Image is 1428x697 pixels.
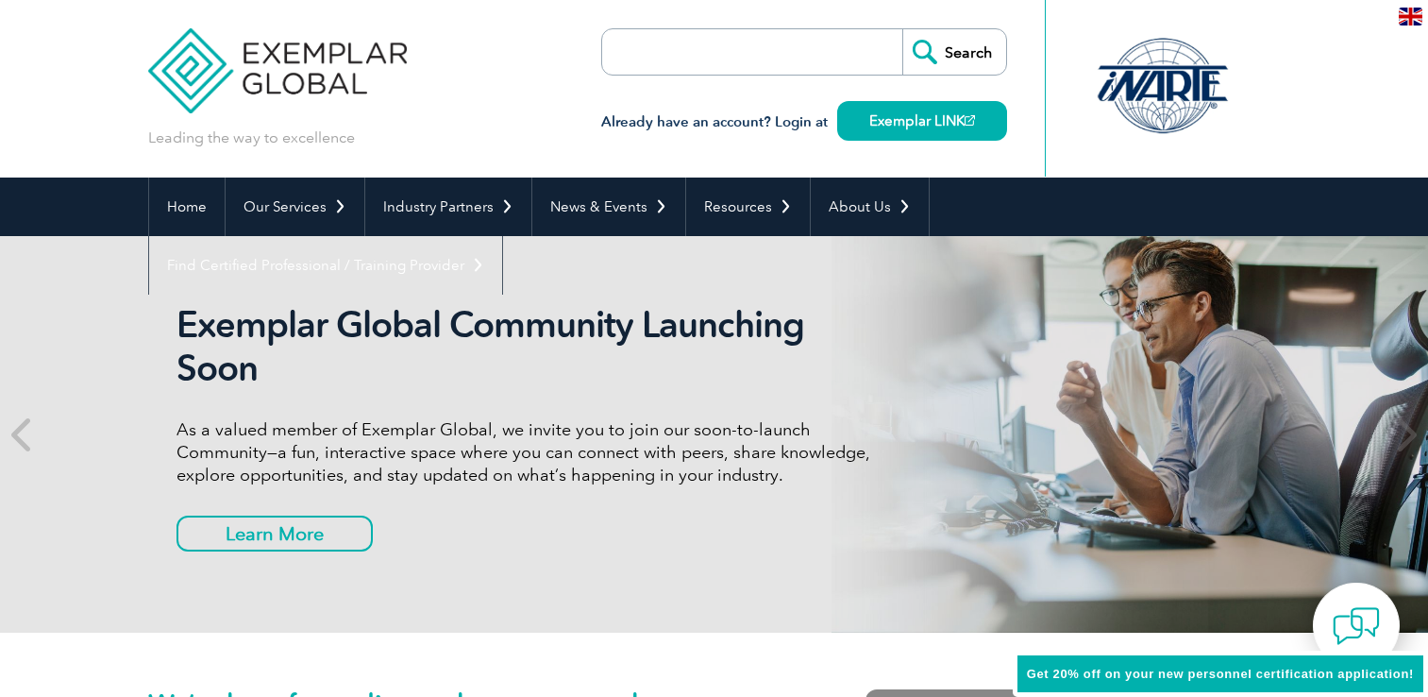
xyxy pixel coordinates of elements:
a: Learn More [176,516,373,552]
a: Exemplar LINK [837,101,1007,141]
a: Resources [686,178,810,236]
img: open_square.png [965,115,975,126]
span: Get 20% off on your new personnel certification application! [1027,667,1414,681]
img: en [1399,8,1422,25]
a: About Us [811,178,929,236]
a: Home [149,178,225,236]
input: Search [902,29,1006,75]
h3: Already have an account? Login at [601,110,1007,134]
p: Leading the way to excellence [148,127,355,148]
img: contact-chat.png [1333,603,1380,650]
p: As a valued member of Exemplar Global, we invite you to join our soon-to-launch Community—a fun, ... [176,418,884,486]
a: Our Services [226,178,364,236]
h2: Exemplar Global Community Launching Soon [176,303,884,390]
a: Find Certified Professional / Training Provider [149,236,502,295]
a: Industry Partners [365,178,531,236]
a: News & Events [532,178,685,236]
